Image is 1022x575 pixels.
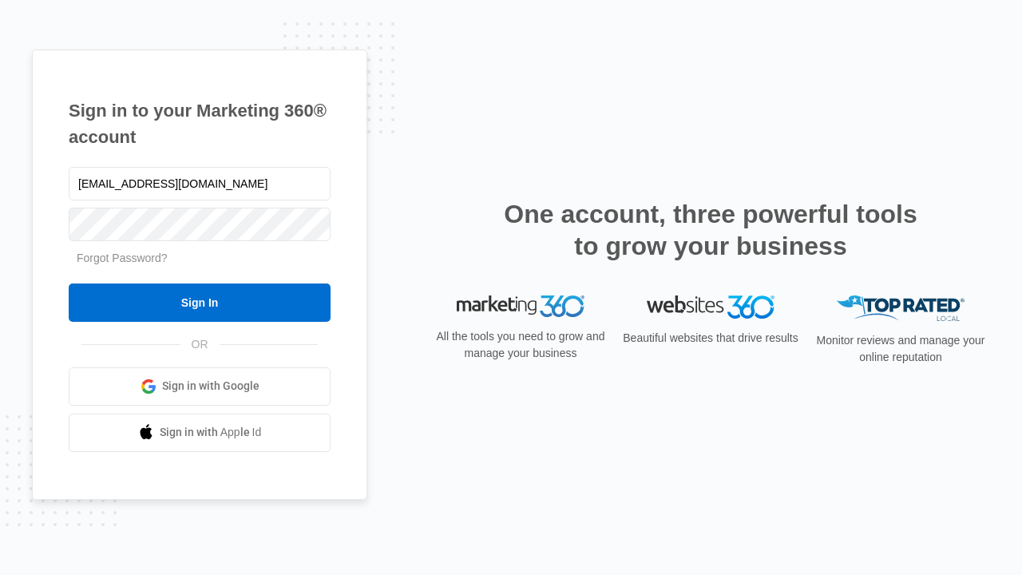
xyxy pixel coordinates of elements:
[69,414,331,452] a: Sign in with Apple Id
[647,295,774,319] img: Websites 360
[160,424,262,441] span: Sign in with Apple Id
[621,330,800,347] p: Beautiful websites that drive results
[77,252,168,264] a: Forgot Password?
[457,295,584,318] img: Marketing 360
[69,367,331,406] a: Sign in with Google
[69,167,331,200] input: Email
[811,332,990,366] p: Monitor reviews and manage your online reputation
[180,336,220,353] span: OR
[162,378,259,395] span: Sign in with Google
[69,284,331,322] input: Sign In
[499,198,922,262] h2: One account, three powerful tools to grow your business
[69,97,331,150] h1: Sign in to your Marketing 360® account
[431,328,610,362] p: All the tools you need to grow and manage your business
[837,295,965,322] img: Top Rated Local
